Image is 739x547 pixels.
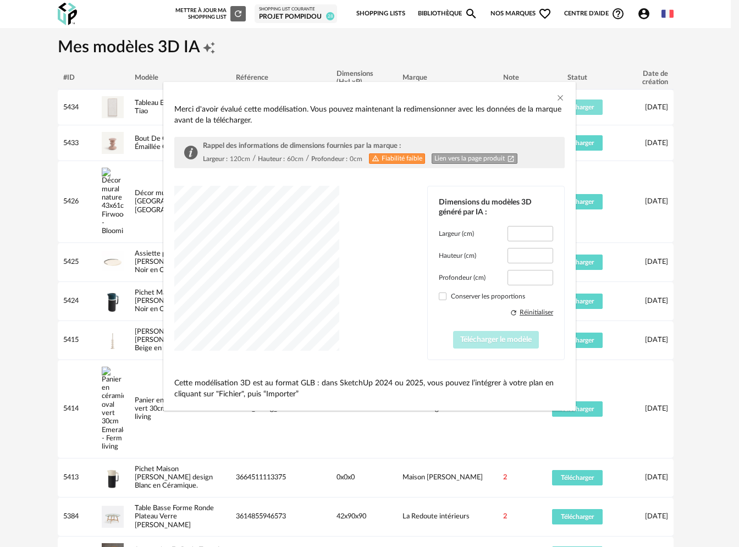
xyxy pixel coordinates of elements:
[230,154,250,163] div: 120cm
[439,273,486,282] label: Profondeur (cm)
[439,292,553,301] label: Conserver les proportions
[174,104,565,126] div: Merci d'avoir évalué cette modélisation. Vous pouvez maintenant la redimensionner avec les donnée...
[556,93,565,104] button: Close
[350,154,362,163] div: 0cm
[203,142,401,150] span: Rappel des informations de dimensions fournies par la marque :
[287,154,304,163] div: 60cm
[507,154,515,163] span: Open In New icon
[439,229,474,238] label: Largeur (cm)
[439,197,553,217] div: Dimensions du modèles 3D généré par IA :
[369,153,425,164] div: Fiabilité faible
[306,154,309,163] div: /
[252,154,256,163] div: /
[432,153,517,164] a: Lien vers la page produitOpen In New icon
[372,154,379,162] span: Alert Outline icon
[174,378,565,400] p: Cette modélisation 3D est au format GLB : dans SketchUp 2024 ou 2025, vous pouvez l’intégrer à vo...
[163,82,576,410] div: dialog
[510,307,517,317] span: Refresh icon
[439,251,476,260] label: Hauteur (cm)
[453,331,539,349] button: Télécharger le modèle
[258,154,285,163] div: Hauteur :
[311,154,348,163] div: Profondeur :
[203,154,228,163] div: Largeur :
[520,308,553,317] div: Réinitialiser
[460,336,532,344] span: Télécharger le modèle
